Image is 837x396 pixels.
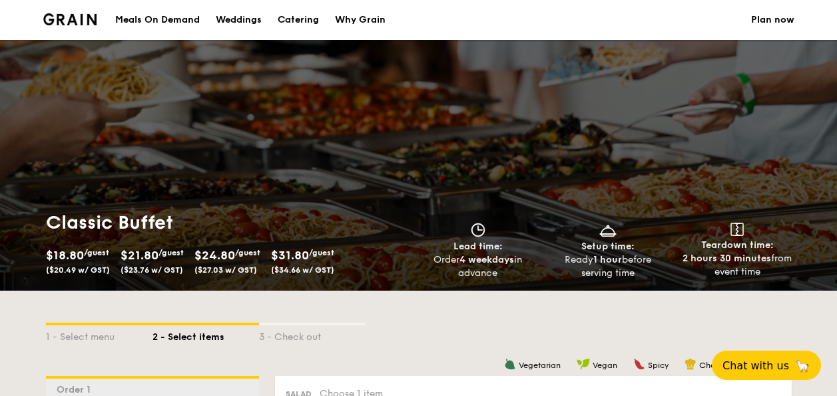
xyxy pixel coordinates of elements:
button: Chat with us🦙 [712,351,821,380]
span: Vegan [593,361,617,370]
img: icon-vegetarian.fe4039eb.svg [504,358,516,370]
span: ($23.76 w/ GST) [121,265,183,275]
div: from event time [678,252,797,279]
span: $31.80 [271,248,309,263]
span: Chef's recommendation [699,361,792,370]
strong: 4 weekdays [459,254,514,265]
img: icon-chef-hat.a58ddaea.svg [685,358,697,370]
span: $24.80 [194,248,235,263]
strong: 2 hours 30 minutes [683,253,771,264]
div: 1 - Select menu [46,325,152,344]
div: 3 - Check out [259,325,366,344]
a: Logotype [43,13,97,25]
div: 2 - Select items [152,325,259,344]
span: /guest [84,248,109,257]
strong: 1 hour [593,254,622,265]
span: ($27.03 w/ GST) [194,265,257,275]
img: icon-teardown.65201eee.svg [730,223,744,236]
span: /guest [309,248,334,257]
span: Lead time: [453,241,503,252]
span: 🦙 [794,358,810,373]
span: Teardown time: [701,239,774,251]
span: Spicy [648,361,669,370]
img: icon-vegan.f8ff3823.svg [577,358,590,370]
span: Vegetarian [519,361,561,370]
h1: Classic Buffet [46,211,414,235]
img: Grain [43,13,97,25]
div: Order in advance [419,253,538,280]
span: Chat with us [722,359,789,372]
span: $21.80 [121,248,158,263]
img: icon-spicy.37a8142b.svg [633,358,645,370]
span: /guest [158,248,184,257]
img: icon-dish.430c3a2e.svg [598,223,618,237]
span: ($34.66 w/ GST) [271,265,334,275]
span: Setup time: [581,241,635,252]
span: Order 1 [57,384,96,395]
span: $18.80 [46,248,84,263]
span: /guest [235,248,260,257]
img: icon-clock.2db775ea.svg [468,223,488,237]
span: ($20.49 w/ GST) [46,265,110,275]
div: Ready before serving time [548,253,667,280]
